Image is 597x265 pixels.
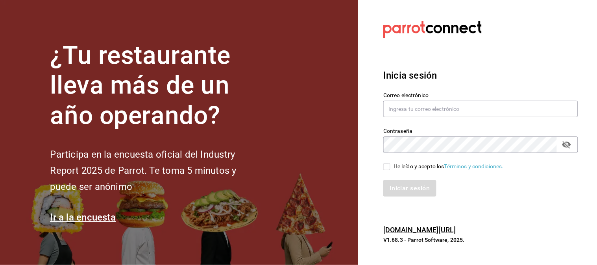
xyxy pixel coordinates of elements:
h1: ¿Tu restaurante lleva más de un año operando? [50,40,262,131]
button: passwordField [560,138,573,151]
div: He leído y acepto los [394,162,504,171]
input: Ingresa tu correo electrónico [383,101,578,117]
a: Ir a la encuesta [50,212,116,223]
label: Correo electrónico [383,92,578,98]
label: Contraseña [383,128,578,134]
h2: Participa en la encuesta oficial del Industry Report 2025 de Parrot. Te toma 5 minutos y puede se... [50,147,262,195]
p: V1.68.3 - Parrot Software, 2025. [383,236,578,244]
h3: Inicia sesión [383,68,578,83]
a: Términos y condiciones. [444,163,504,169]
a: [DOMAIN_NAME][URL] [383,226,456,234]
